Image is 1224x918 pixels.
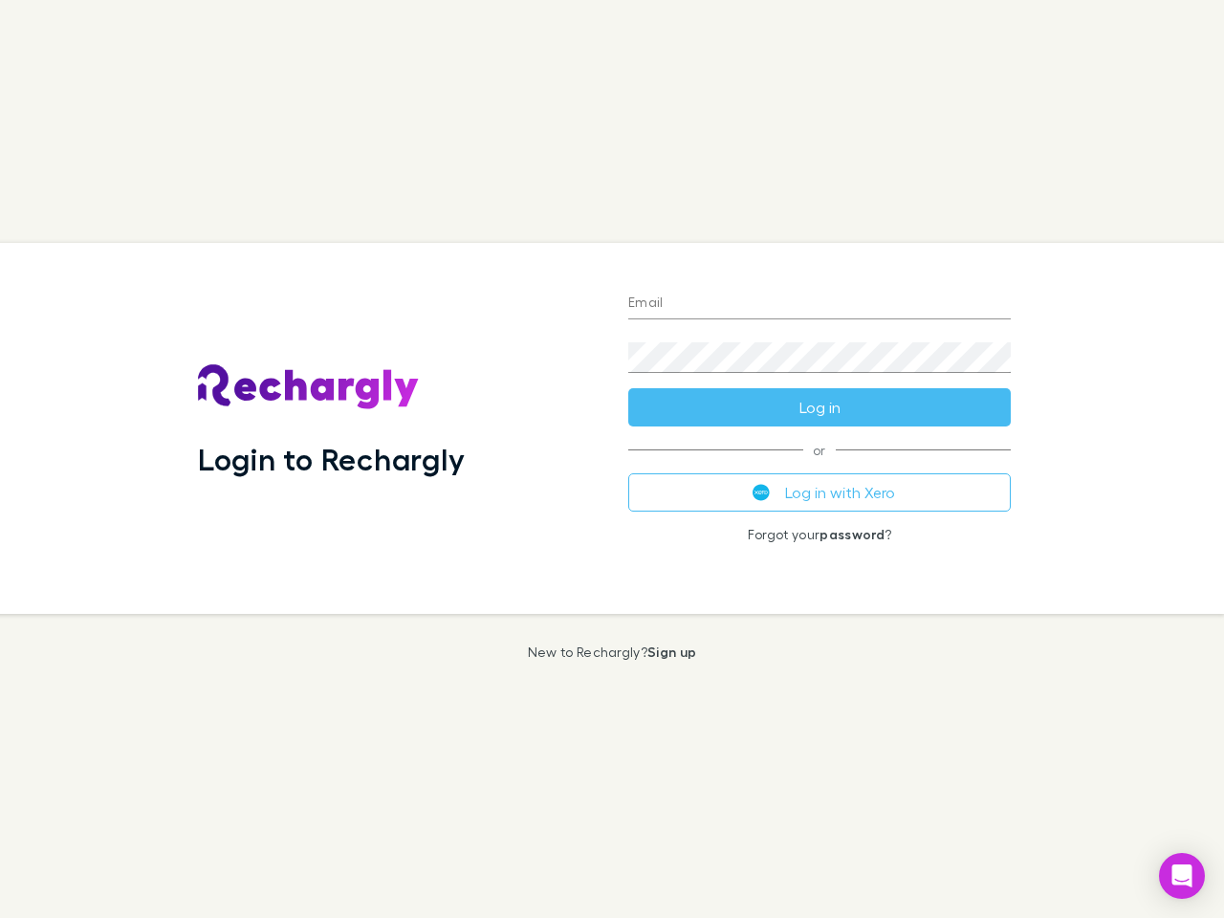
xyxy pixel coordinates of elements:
a: Sign up [647,644,696,660]
img: Xero's logo [753,484,770,501]
a: password [820,526,885,542]
button: Log in with Xero [628,473,1011,512]
p: New to Rechargly? [528,645,697,660]
p: Forgot your ? [628,527,1011,542]
span: or [628,449,1011,450]
div: Open Intercom Messenger [1159,853,1205,899]
img: Rechargly's Logo [198,364,420,410]
button: Log in [628,388,1011,426]
h1: Login to Rechargly [198,441,465,477]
